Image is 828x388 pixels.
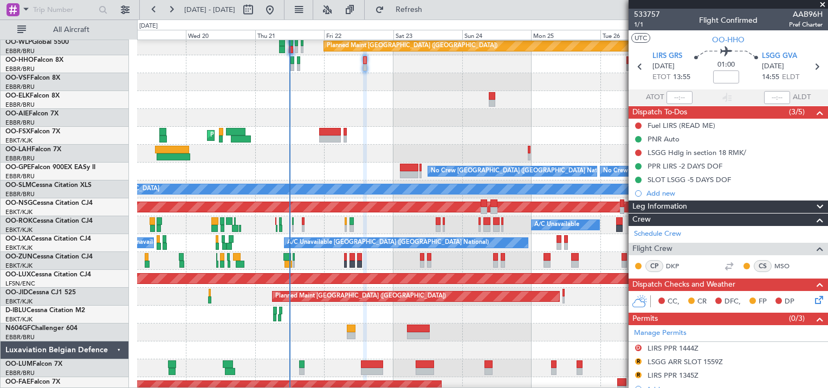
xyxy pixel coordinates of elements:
[386,6,432,14] span: Refresh
[632,201,687,213] span: Leg Information
[635,345,642,351] button: D
[789,106,805,118] span: (3/5)
[5,333,35,341] a: EBBR/BRU
[5,75,60,81] a: OO-VSFFalcon 8X
[652,51,682,62] span: LIRS GRS
[462,30,531,40] div: Sun 24
[12,21,118,38] button: All Aircraft
[255,30,324,40] div: Thu 21
[5,262,33,270] a: EBKT/KJK
[634,20,660,29] span: 1/1
[632,279,735,291] span: Dispatch Checks and Weather
[5,271,91,278] a: OO-LUXCessna Citation CJ4
[5,83,35,91] a: EBBR/BRU
[5,369,35,377] a: EBBR/BRU
[762,61,784,72] span: [DATE]
[5,289,76,296] a: OO-JIDCessna CJ1 525
[648,357,723,366] div: LSGG ARR SLOT 1559Z
[634,328,687,339] a: Manage Permits
[793,92,811,103] span: ALDT
[324,30,393,40] div: Fri 22
[789,313,805,324] span: (0/3)
[759,296,767,307] span: FP
[28,26,114,34] span: All Aircraft
[712,34,745,46] span: OO-HHO
[370,1,435,18] button: Refresh
[5,200,93,206] a: OO-NSGCessna Citation CJ4
[5,254,93,260] a: OO-ZUNCessna Citation CJ4
[5,236,31,242] span: OO-LXA
[531,30,600,40] div: Mon 25
[648,371,698,380] div: LIRS PPR 1345Z
[5,289,28,296] span: OO-JID
[635,358,642,365] button: R
[139,22,158,31] div: [DATE]
[648,148,746,157] div: LSGG Hdlg in section 18 RMK/
[5,164,31,171] span: OO-GPE
[754,260,772,272] div: CS
[648,344,698,353] div: LIRS PPR 1444Z
[646,92,664,103] span: ATOT
[5,93,30,99] span: OO-ELK
[5,65,35,73] a: EBBR/BRU
[393,30,462,40] div: Sat 23
[631,33,650,43] button: UTC
[673,72,690,83] span: 13:55
[210,127,337,144] div: Planned Maint Kortrijk-[GEOGRAPHIC_DATA]
[634,9,660,20] span: 533757
[5,128,30,135] span: OO-FSX
[667,91,693,104] input: --:--
[5,146,31,153] span: OO-LAH
[725,296,741,307] span: DFC,
[648,161,722,171] div: PPR LIRS -2 DAYS DOF
[5,164,95,171] a: OO-GPEFalcon 900EX EASy II
[632,214,651,226] span: Crew
[717,60,735,70] span: 01:00
[632,313,658,325] span: Permits
[5,379,60,385] a: OO-FAEFalcon 7X
[5,39,32,46] span: OO-WLP
[789,9,823,20] span: AAB96H
[699,15,758,26] div: Flight Confirmed
[5,307,85,314] a: D-IBLUCessna Citation M2
[5,137,33,145] a: EBKT/KJK
[431,163,612,179] div: No Crew [GEOGRAPHIC_DATA] ([GEOGRAPHIC_DATA] National)
[5,244,33,252] a: EBKT/KJK
[762,72,779,83] span: 14:55
[600,30,669,40] div: Tue 26
[5,111,59,117] a: OO-AIEFalcon 7X
[5,361,62,367] a: OO-LUMFalcon 7X
[603,163,785,179] div: No Crew [GEOGRAPHIC_DATA] ([GEOGRAPHIC_DATA] National)
[652,61,675,72] span: [DATE]
[117,30,186,40] div: Tue 19
[5,182,92,189] a: OO-SLMCessna Citation XLS
[632,243,672,255] span: Flight Crew
[774,261,799,271] a: MSO
[5,39,69,46] a: OO-WLPGlobal 5500
[5,154,35,163] a: EBBR/BRU
[186,30,255,40] div: Wed 20
[5,254,33,260] span: OO-ZUN
[5,208,33,216] a: EBKT/KJK
[697,296,707,307] span: CR
[5,218,93,224] a: OO-ROKCessna Citation CJ4
[5,101,35,109] a: EBBR/BRU
[5,146,61,153] a: OO-LAHFalcon 7X
[5,307,27,314] span: D-IBLU
[762,51,797,62] span: LSGG GVA
[5,218,33,224] span: OO-ROK
[782,72,799,83] span: ELDT
[5,379,30,385] span: OO-FAE
[33,2,95,18] input: Trip Number
[5,75,30,81] span: OO-VSF
[5,128,60,135] a: OO-FSXFalcon 7X
[789,20,823,29] span: Pref Charter
[5,298,33,306] a: EBKT/KJK
[5,111,29,117] span: OO-AIE
[327,38,497,54] div: Planned Maint [GEOGRAPHIC_DATA] ([GEOGRAPHIC_DATA])
[648,121,715,130] div: Fuel LIRS (READ ME)
[5,361,33,367] span: OO-LUM
[5,57,63,63] a: OO-HHOFalcon 8X
[785,296,794,307] span: DP
[648,175,731,184] div: SLOT LSGG -5 DAYS DOF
